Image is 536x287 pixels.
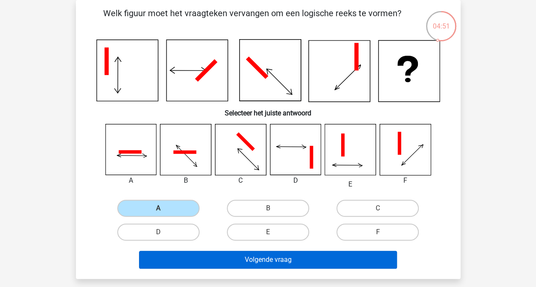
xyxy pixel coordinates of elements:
[227,200,309,217] label: B
[227,224,309,241] label: E
[90,102,447,117] h6: Selecteer het juiste antwoord
[154,175,218,186] div: B
[117,224,200,241] label: D
[373,175,437,186] div: F
[425,10,457,32] div: 04:51
[336,200,419,217] label: C
[209,175,273,186] div: C
[99,175,163,186] div: A
[139,251,397,269] button: Volgende vraag
[117,200,200,217] label: A
[318,179,382,189] div: E
[90,7,415,32] p: Welk figuur moet het vraagteken vervangen om een logische reeks te vormen?
[264,175,328,186] div: D
[336,224,419,241] label: F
